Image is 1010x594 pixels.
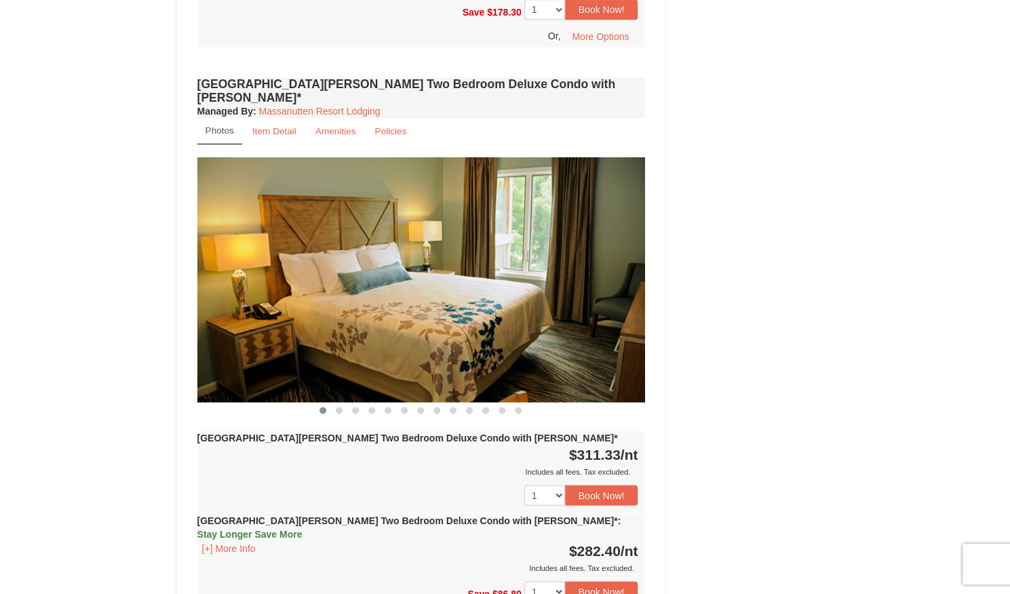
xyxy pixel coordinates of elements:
[206,125,234,136] small: Photos
[563,26,638,47] button: More Options
[621,542,638,558] span: /nt
[197,118,242,144] a: Photos
[244,118,305,144] a: Item Detail
[569,446,638,462] strong: $311.33
[259,106,381,117] a: Massanutten Resort Lodging
[197,77,645,104] h4: [GEOGRAPHIC_DATA][PERSON_NAME] Two Bedroom Deluxe Condo with [PERSON_NAME]*
[569,542,621,558] span: $282.40
[366,118,415,144] a: Policies
[197,106,253,117] span: Managed By
[252,126,296,136] small: Item Detail
[197,561,638,574] div: Includes all fees. Tax excluded.
[307,118,365,144] a: Amenities
[617,515,621,526] span: :
[548,31,561,41] span: Or,
[462,6,484,17] span: Save
[197,157,645,402] img: 18876286-150-42100a13.jpg
[197,464,638,478] div: Includes all fees. Tax excluded.
[374,126,406,136] small: Policies
[197,106,256,117] strong: :
[621,446,638,462] span: /nt
[197,540,260,555] button: [+] More Info
[197,432,618,443] strong: [GEOGRAPHIC_DATA][PERSON_NAME] Two Bedroom Deluxe Condo with [PERSON_NAME]*
[197,528,303,539] span: Stay Longer Save More
[197,515,621,539] strong: [GEOGRAPHIC_DATA][PERSON_NAME] Two Bedroom Deluxe Condo with [PERSON_NAME]*
[315,126,356,136] small: Amenities
[565,485,638,505] button: Book Now!
[487,6,522,17] span: $178.30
